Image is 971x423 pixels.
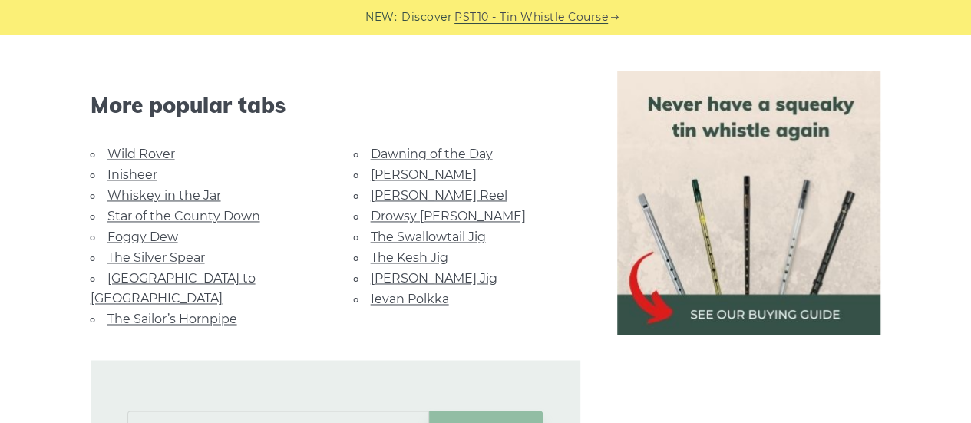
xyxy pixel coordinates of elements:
a: Foggy Dew [107,230,178,244]
a: The Sailor’s Hornpipe [107,312,237,326]
span: Discover [401,8,452,26]
a: Inisheer [107,167,157,182]
a: Whiskey in the Jar [107,188,221,203]
a: [GEOGRAPHIC_DATA] to [GEOGRAPHIC_DATA] [91,271,256,306]
a: Star of the County Down [107,209,260,223]
img: tin whistle buying guide [617,71,881,335]
a: PST10 - Tin Whistle Course [454,8,608,26]
a: Ievan Polkka [371,292,449,306]
a: [PERSON_NAME] [371,167,477,182]
span: NEW: [365,8,397,26]
a: Wild Rover [107,147,175,161]
a: The Silver Spear [107,250,205,265]
a: The Swallowtail Jig [371,230,486,244]
a: [PERSON_NAME] Reel [371,188,507,203]
span: More popular tabs [91,92,580,118]
a: Dawning of the Day [371,147,493,161]
a: Drowsy [PERSON_NAME] [371,209,526,223]
a: The Kesh Jig [371,250,448,265]
a: [PERSON_NAME] Jig [371,271,497,286]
